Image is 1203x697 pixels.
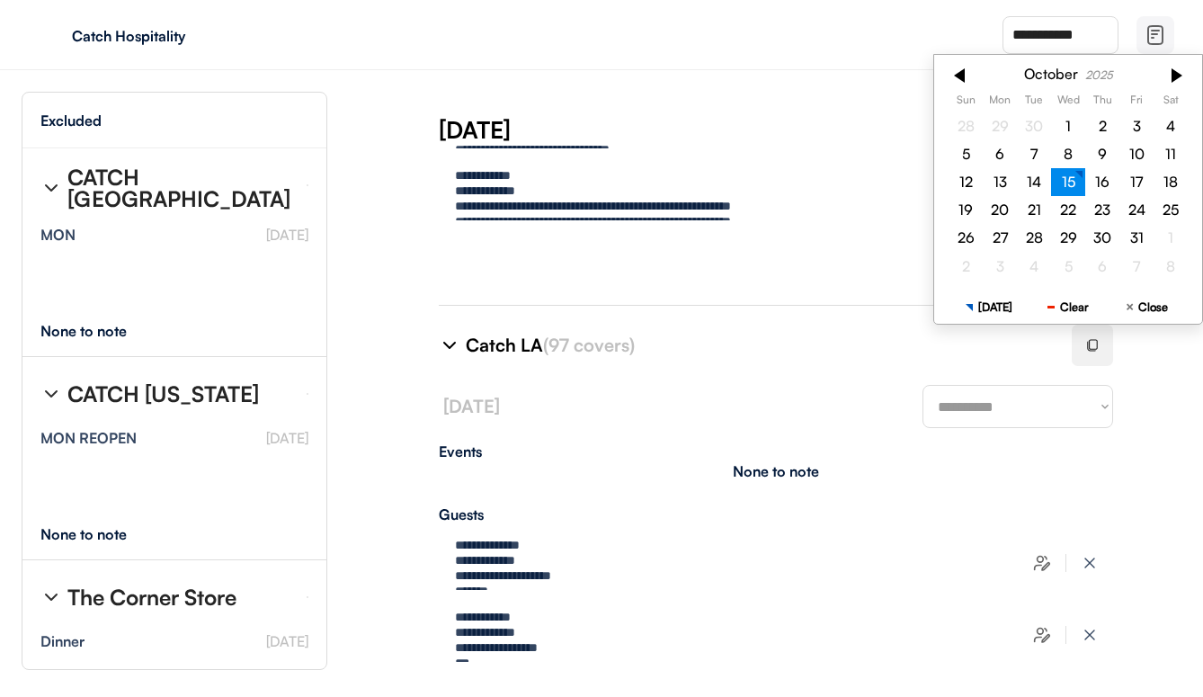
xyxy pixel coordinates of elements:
[1029,290,1108,323] button: Clear
[543,334,635,356] font: (97 covers)
[949,139,983,167] div: 5 Oct 2025
[40,667,138,683] strong: [PERSON_NAME]
[1085,94,1119,112] th: Thursday
[1154,224,1188,252] div: 1 Nov 2025
[439,444,1113,459] div: Events
[67,586,236,608] div: The Corner Store
[466,333,1050,358] div: Catch LA
[439,335,460,356] img: chevron-right%20%281%29.svg
[1017,224,1051,252] div: 28 Oct 2025
[1051,94,1085,112] th: Wednesday
[1154,167,1188,195] div: 18 Oct 2025
[1017,94,1051,112] th: Tuesday
[72,29,299,43] div: Catch Hospitality
[1154,196,1188,224] div: 25 Oct 2025
[983,252,1017,280] div: 3 Nov 2025
[67,383,259,405] div: CATCH [US_STATE]
[983,139,1017,167] div: 6 Oct 2025
[443,395,500,417] font: [DATE]
[1051,196,1085,224] div: 22 Oct 2025
[1085,112,1119,139] div: 2 Oct 2025
[949,224,983,252] div: 26 Oct 2025
[439,507,1113,522] div: Guests
[40,383,62,405] img: chevron-right%20%281%29.svg
[40,113,102,128] div: Excluded
[1033,554,1051,572] img: users-edit.svg
[67,166,292,210] div: CATCH [GEOGRAPHIC_DATA]
[1119,112,1154,139] div: 3 Oct 2025
[1085,167,1119,195] div: 16 Oct 2025
[1085,252,1119,280] div: 6 Nov 2025
[983,196,1017,224] div: 20 Oct 2025
[1154,112,1188,139] div: 4 Oct 2025
[949,290,1029,323] button: [DATE]
[1017,139,1051,167] div: 7 Oct 2025
[266,429,308,447] font: [DATE]
[1085,224,1119,252] div: 30 Oct 2025
[1051,224,1085,252] div: 29 Oct 2025
[733,464,819,478] div: None to note
[1017,167,1051,195] div: 14 Oct 2025
[266,632,308,650] font: [DATE]
[1017,112,1051,139] div: 30 Sep 2025
[40,634,85,648] div: Dinner
[1108,290,1187,323] button: Close
[1145,24,1166,46] img: file-02.svg
[40,527,160,541] div: None to note
[1119,196,1154,224] div: 24 Oct 2025
[1085,68,1113,82] div: 2025
[1119,252,1154,280] div: 7 Nov 2025
[1119,94,1154,112] th: Friday
[439,113,1203,146] div: [DATE]
[40,324,160,338] div: None to note
[949,94,983,112] th: Sunday
[1119,139,1154,167] div: 10 Oct 2025
[266,226,308,244] font: [DATE]
[1154,94,1188,112] th: Saturday
[1081,554,1099,572] img: x-close%20%283%29.svg
[1154,139,1188,167] div: 11 Oct 2025
[949,112,983,139] div: 28 Sep 2025
[949,167,983,195] div: 12 Oct 2025
[40,228,76,242] div: MON
[983,224,1017,252] div: 27 Oct 2025
[1051,252,1085,280] div: 5 Nov 2025
[1154,252,1188,280] div: 8 Nov 2025
[40,586,62,608] img: chevron-right%20%281%29.svg
[1051,139,1085,167] div: 8 Oct 2025
[949,252,983,280] div: 2 Nov 2025
[1033,626,1051,644] img: users-edit.svg
[949,196,983,224] div: 19 Oct 2025
[1119,167,1154,195] div: 17 Oct 2025
[983,112,1017,139] div: 29 Sep 2025
[1017,252,1051,280] div: 4 Nov 2025
[1085,139,1119,167] div: 9 Oct 2025
[1081,626,1099,644] img: x-close%20%283%29.svg
[983,167,1017,195] div: 13 Oct 2025
[1017,196,1051,224] div: 21 Oct 2025
[983,94,1017,112] th: Monday
[1085,196,1119,224] div: 23 Oct 2025
[40,177,62,199] img: chevron-right%20%281%29.svg
[40,431,137,445] div: MON REOPEN
[1051,112,1085,139] div: 1 Oct 2025
[1051,167,1085,195] div: 15 Oct 2025
[36,21,65,49] img: yH5BAEAAAAALAAAAAABAAEAAAIBRAA7
[1024,66,1078,83] div: October
[1119,224,1154,252] div: 31 Oct 2025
